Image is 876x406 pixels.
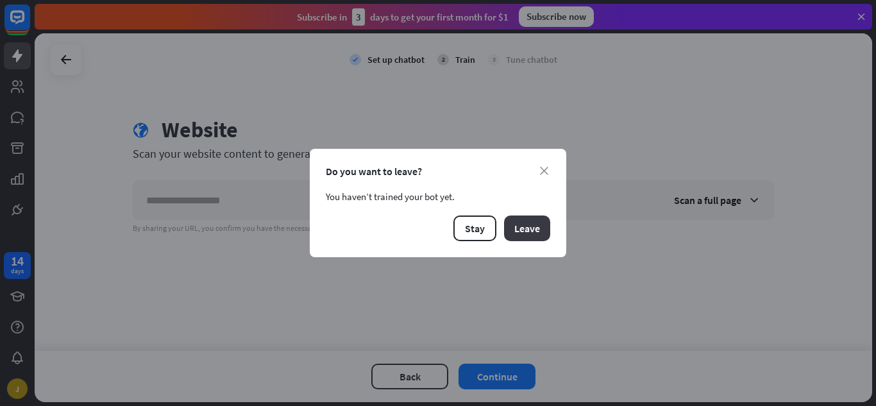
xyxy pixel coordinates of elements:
button: Stay [453,216,496,241]
button: Open LiveChat chat widget [10,5,49,44]
i: close [540,167,548,175]
button: Leave [504,216,550,241]
div: Do you want to leave? [326,165,550,178]
div: You haven’t trained your bot yet. [326,190,550,203]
